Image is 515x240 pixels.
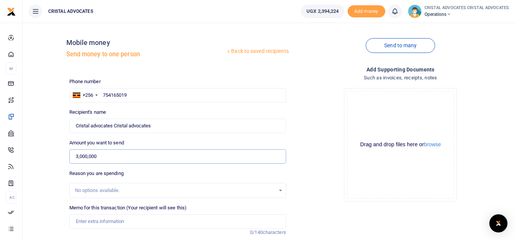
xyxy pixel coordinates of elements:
[6,62,16,75] li: M
[250,229,263,235] span: 0/140
[69,78,101,85] label: Phone number
[225,45,289,58] a: Back to saved recipients
[292,65,509,74] h4: Add supporting Documents
[424,142,441,147] button: browse
[348,5,385,18] li: Toup your wallet
[83,91,93,99] div: +256
[307,8,339,15] span: UGX 2,394,224
[301,5,344,18] a: UGX 2,394,224
[347,141,454,148] div: Drag and drop files here or
[69,149,286,164] input: UGX
[366,38,435,53] a: Send to many
[348,5,385,18] span: Add money
[66,39,226,47] h4: Mobile money
[425,5,509,11] small: CRISTAL ADVOCATES CRISTAL ADVOCATES
[69,170,124,177] label: Reason you are spending
[292,74,509,82] h4: Such as invoices, receipts, notes
[69,204,187,212] label: Memo for this transaction (Your recipient will see this)
[69,119,286,133] input: MTN & Airtel numbers are validated
[45,8,96,15] span: CRISTAL ADVOCATES
[408,5,422,18] img: profile-user
[6,191,16,204] li: Ac
[425,11,509,18] span: Operations
[489,214,507,232] div: Open Intercom Messenger
[70,88,100,102] div: Uganda: +256
[69,88,286,102] input: Enter phone number
[7,8,16,14] a: logo-small logo-large logo-large
[7,7,16,16] img: logo-small
[66,51,226,58] h5: Send money to one person
[69,214,286,229] input: Enter extra information
[344,88,457,201] div: File Uploader
[263,229,286,235] span: characters
[408,5,509,18] a: profile-user CRISTAL ADVOCATES CRISTAL ADVOCATES Operations
[348,8,385,14] a: Add money
[75,187,275,194] div: No options available.
[298,5,347,18] li: Wallet ballance
[69,139,124,147] label: Amount you want to send
[69,108,106,116] label: Recipient's name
